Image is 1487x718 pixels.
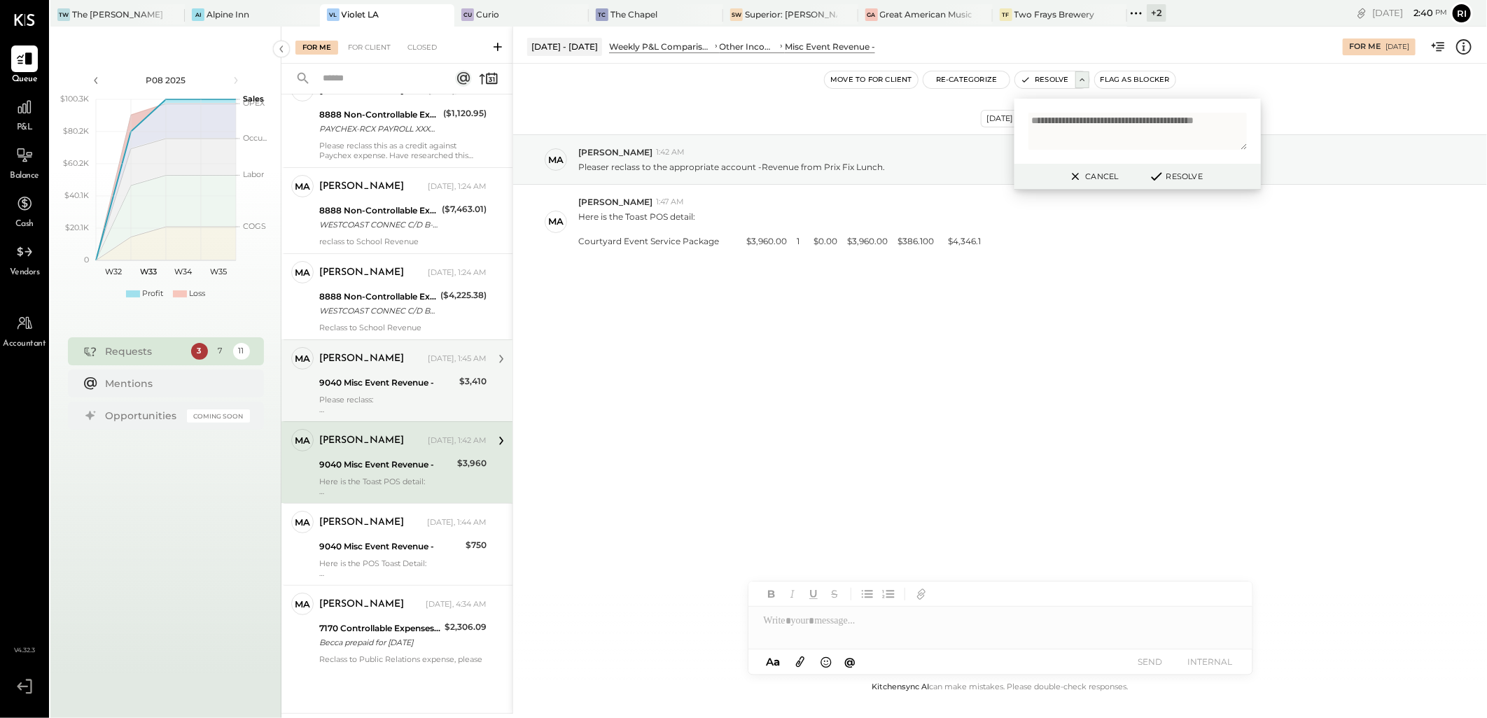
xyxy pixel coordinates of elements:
[578,235,981,247] div: Courtyard Event Service Package $3,960.00 1 $0.00 $3,960.00 $386.100 $4,346.1
[400,41,444,55] div: Closed
[319,621,440,635] div: 7170 Controllable Expenses:Direct Operating Expenses:Memberships/Dues
[212,343,229,360] div: 7
[1451,2,1473,24] button: Ri
[1063,167,1123,185] button: Cancel
[342,8,379,20] div: Violet LA
[1147,4,1166,22] div: + 2
[10,170,39,183] span: Balance
[243,133,267,143] text: Occu...
[865,8,878,21] div: GA
[1385,42,1409,52] div: [DATE]
[106,344,184,358] div: Requests
[1095,71,1175,88] button: Flag as Blocker
[1,45,48,86] a: Queue
[428,267,487,279] div: [DATE], 1:24 AM
[57,8,70,21] div: TW
[319,558,487,578] div: Here is the POS Toast Detail:
[243,98,265,108] text: OPEX
[105,267,122,276] text: W32
[319,218,438,232] div: WESTCOAST CONNEC C/D B-7919 250703 SAUCE001 CCD*ADDENDA\
[319,477,487,496] div: Here is the Toast POS detail:
[428,353,487,365] div: [DATE], 1:45 AM
[207,8,249,20] div: Alpine Inn
[656,197,684,208] span: 1:47 AM
[445,620,487,634] div: $2,306.09
[319,290,436,304] div: 8888 Non-Controllable Expenses:Other Income and Expenses:To Be Classified P&L
[319,376,455,390] div: 9040 Misc Event Revenue -
[63,126,89,136] text: $80.2K
[1372,6,1447,20] div: [DATE]
[596,8,608,21] div: TC
[578,211,981,246] p: Here is the Toast POS detail:
[1144,168,1207,185] button: Resolve
[427,517,487,528] div: [DATE], 1:44 AM
[319,304,436,318] div: WESTCOAST CONNEC C/D B-7940 250716 SAUCE001 CCD*ADDENDA\
[1,190,48,231] a: Cash
[295,516,310,529] div: Ma
[578,161,885,173] p: Pleaser reclass to the appropriate account -Revenue from Prix Fix Lunch.
[1122,652,1178,671] button: SEND
[476,8,499,20] div: Curio
[84,255,89,265] text: 0
[459,374,487,388] div: $3,410
[72,8,163,20] div: The [PERSON_NAME]
[880,8,972,20] div: Great American Music Hall
[1182,652,1238,671] button: INTERNAL
[527,38,602,55] div: [DATE] - [DATE]
[319,122,439,136] div: PAYCHEX-RCX PAYROLL XXXXXXXX000027X THE SAUCE LLC
[428,435,487,446] div: [DATE], 1:42 AM
[192,8,204,21] div: AI
[319,516,404,530] div: [PERSON_NAME]
[457,456,487,470] div: $3,960
[783,585,802,603] button: Italic
[610,8,657,20] div: The Chapel
[578,146,652,158] span: [PERSON_NAME]
[319,352,404,366] div: [PERSON_NAME]
[10,267,40,279] span: Vendors
[319,635,440,649] div: Becca prepaid for [DATE]
[745,8,837,20] div: Superior: [PERSON_NAME]
[64,190,89,200] text: $40.1K
[825,71,918,88] button: Move to for client
[60,94,89,104] text: $100.3K
[548,153,564,167] div: Ma
[1,94,48,134] a: P&L
[341,41,398,55] div: For Client
[981,110,1020,127] div: [DATE]
[426,599,487,610] div: [DATE], 4:34 AM
[65,223,89,232] text: $20.1K
[912,585,930,603] button: Add URL
[442,202,487,216] div: ($7,463.01)
[804,585,823,603] button: Underline
[295,180,310,193] div: Ma
[319,458,453,472] div: 9040 Misc Event Revenue -
[295,266,310,279] div: Ma
[1000,8,1012,21] div: TF
[1349,41,1381,52] div: For Me
[295,434,310,447] div: Ma
[461,8,474,21] div: Cu
[656,147,685,158] span: 1:42 AM
[243,169,264,179] text: Labor
[106,74,225,86] div: P08 2025
[191,343,208,360] div: 3
[840,653,860,670] button: @
[428,181,487,192] div: [DATE], 1:24 AM
[1355,6,1369,20] div: copy link
[319,434,404,448] div: [PERSON_NAME]
[762,585,781,603] button: Bold
[319,598,404,612] div: [PERSON_NAME]
[730,8,743,21] div: SW
[1014,8,1095,20] div: Two Frays Brewery
[1015,71,1074,88] button: Resolve
[319,323,487,332] div: Reclass to School Revenue
[187,409,250,423] div: Coming Soon
[319,237,487,246] div: reclass to School Revenue
[174,267,193,276] text: W34
[319,141,487,160] div: Please reclass this as a credit against Paychex expense. Have researched this with no furhter det...
[17,122,33,134] span: P&L
[858,585,877,603] button: Unordered List
[319,654,487,664] div: Reclass to Public Relations expense, please
[548,215,564,228] div: Ma
[4,338,46,351] span: Accountant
